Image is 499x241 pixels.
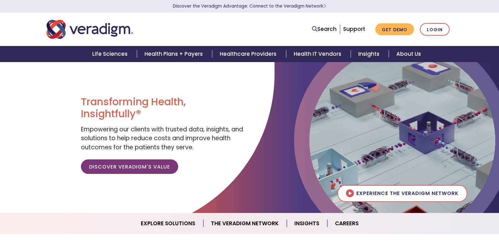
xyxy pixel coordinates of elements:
a: Insights [287,215,327,232]
h1: Transforming Health, Insightfully® [81,96,245,120]
a: Search [312,25,337,33]
a: Discover Veradigm's Value [81,159,178,174]
span: Learn More [323,3,326,9]
a: Insights [351,46,389,62]
span: Empowering our clients with trusted data, insights, and solutions to help reduce costs and improv... [81,125,243,152]
a: Healthcare Providers [212,46,286,62]
a: Login [420,23,450,36]
a: Get Demo [375,23,414,36]
a: About Us [389,46,428,62]
a: Support [343,25,365,33]
img: Veradigm logo [47,19,133,40]
a: Careers [327,215,366,232]
a: Discover the Veradigm Advantage: Connect to the Veradigm NetworkLearn More [173,3,326,9]
a: Health IT Vendors [286,46,351,62]
a: Health Plans + Payers [137,46,212,62]
a: Life Sciences [85,46,137,62]
a: Explore Solutions [133,215,203,232]
a: The Veradigm Network [203,215,287,232]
